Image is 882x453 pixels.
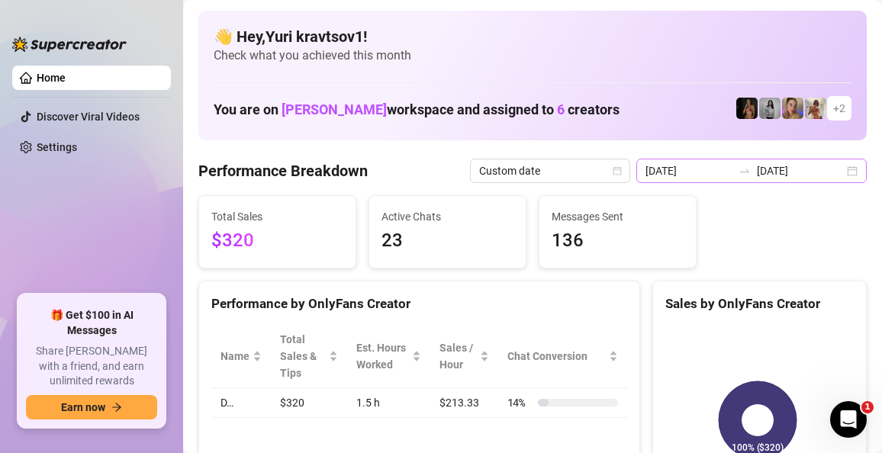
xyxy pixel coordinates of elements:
iframe: Intercom live chat [830,401,867,438]
h1: You are on workspace and assigned to creators [214,101,620,118]
img: logo-BBDzfeDw.svg [12,37,127,52]
span: Total Sales [211,208,343,225]
span: 6 [557,101,565,117]
span: 14 % [507,394,532,411]
span: + 2 [833,100,845,117]
div: Est. Hours Worked [356,339,409,373]
a: Settings [37,141,77,153]
div: Sales by OnlyFans Creator [665,294,854,314]
img: Green [805,98,826,119]
img: D [736,98,758,119]
span: Custom date [479,159,621,182]
span: Messages Sent [552,208,684,225]
span: 🎁 Get $100 in AI Messages [26,308,157,338]
span: 1 [861,401,874,413]
div: Performance by OnlyFans Creator [211,294,627,314]
span: Active Chats [381,208,513,225]
td: $213.33 [430,388,498,418]
td: D… [211,388,271,418]
span: Chat Conversion [507,348,606,365]
span: Share [PERSON_NAME] with a friend, and earn unlimited rewards [26,344,157,389]
span: Sales / Hour [439,339,477,373]
img: A [759,98,781,119]
td: 1.5 h [347,388,430,418]
th: Total Sales & Tips [271,325,347,388]
th: Chat Conversion [498,325,627,388]
span: arrow-right [111,402,122,413]
h4: 👋 Hey, Yuri kravtsov1 ! [214,26,851,47]
button: Earn nowarrow-right [26,395,157,419]
span: 23 [381,226,513,255]
input: Start date [645,162,732,179]
a: Discover Viral Videos [37,111,140,123]
th: Name [211,325,271,388]
span: Name [220,348,249,365]
img: Cherry [782,98,803,119]
span: 136 [552,226,684,255]
h4: Performance Breakdown [198,160,368,182]
td: $320 [271,388,347,418]
span: [PERSON_NAME] [282,101,387,117]
a: Home [37,72,66,84]
span: Check what you achieved this month [214,47,851,64]
span: calendar [613,166,622,175]
th: Sales / Hour [430,325,498,388]
span: $320 [211,226,343,255]
span: to [739,165,751,177]
span: Total Sales & Tips [280,331,326,381]
span: Earn now [61,401,105,413]
input: End date [757,162,844,179]
span: swap-right [739,165,751,177]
